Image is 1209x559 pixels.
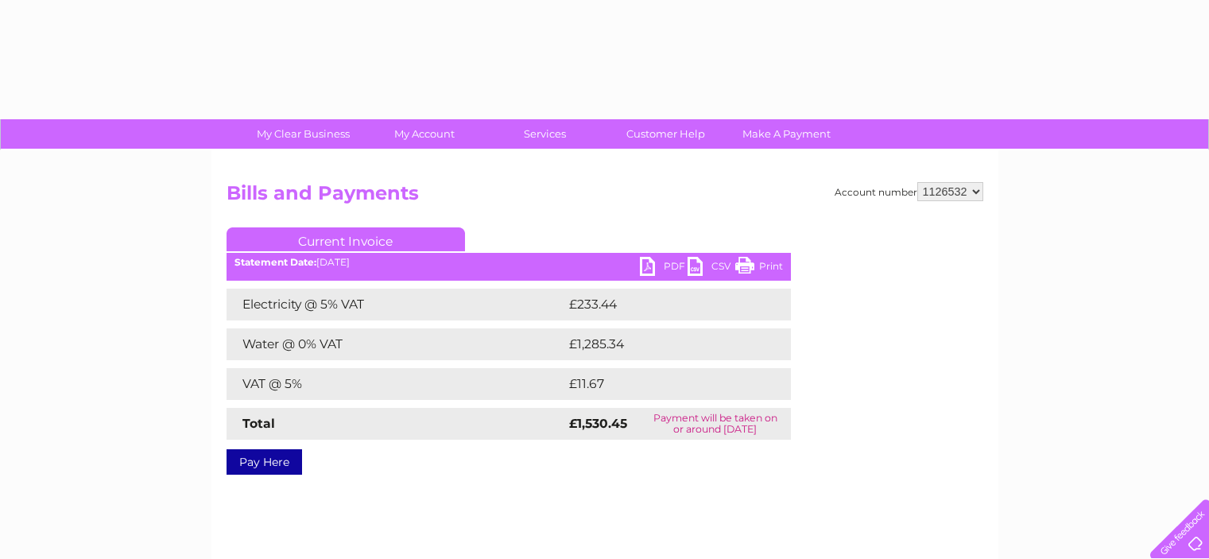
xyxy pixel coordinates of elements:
td: £11.67 [565,368,756,400]
td: £233.44 [565,289,763,320]
td: VAT @ 5% [227,368,565,400]
td: Water @ 0% VAT [227,328,565,360]
div: [DATE] [227,257,791,268]
a: Make A Payment [721,119,852,149]
a: My Account [358,119,490,149]
a: Services [479,119,610,149]
b: Statement Date: [234,256,316,268]
td: Payment will be taken on or around [DATE] [640,408,790,440]
strong: Total [242,416,275,431]
a: My Clear Business [238,119,369,149]
a: Customer Help [600,119,731,149]
div: Account number [835,182,983,201]
a: CSV [688,257,735,280]
a: Pay Here [227,449,302,475]
td: Electricity @ 5% VAT [227,289,565,320]
td: £1,285.34 [565,328,765,360]
a: Print [735,257,783,280]
h2: Bills and Payments [227,182,983,212]
a: Current Invoice [227,227,465,251]
a: PDF [640,257,688,280]
strong: £1,530.45 [569,416,627,431]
